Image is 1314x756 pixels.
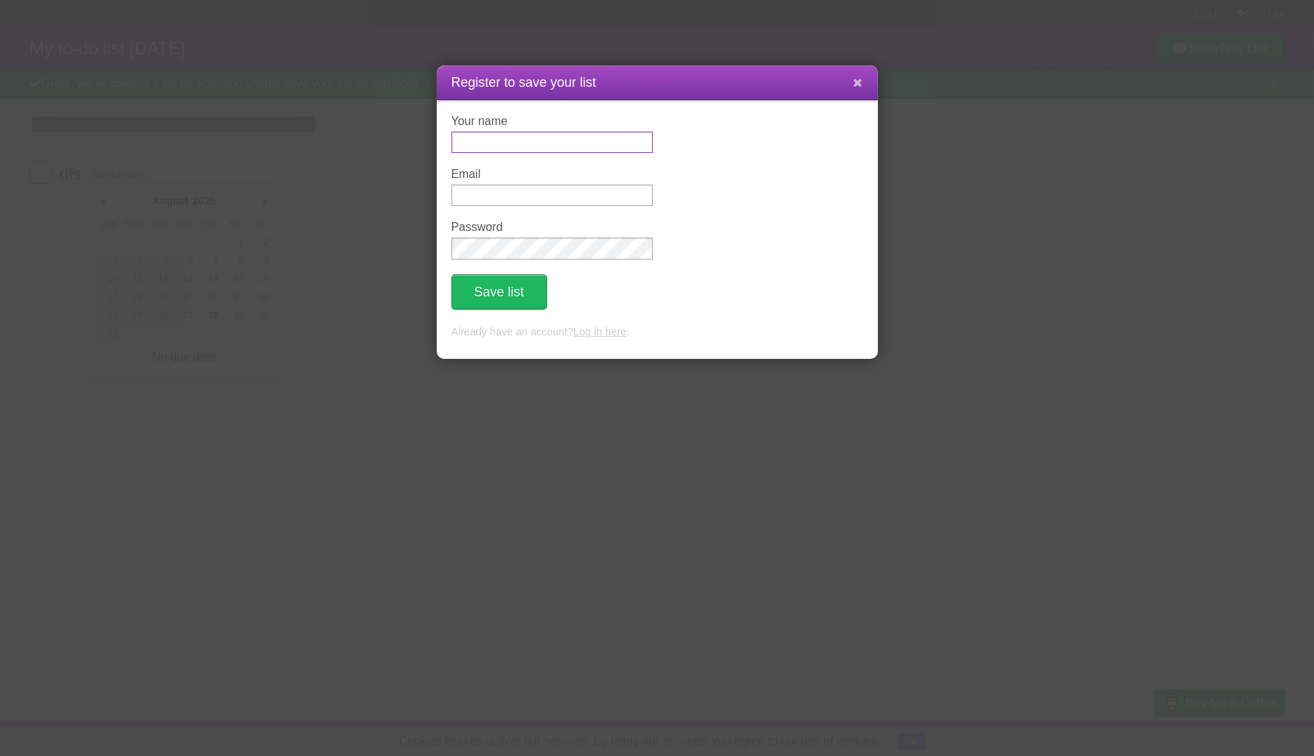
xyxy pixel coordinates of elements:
a: Log in here [574,326,626,338]
label: Password [451,221,653,234]
label: Email [451,168,653,181]
h1: Register to save your list [451,73,863,93]
label: Your name [451,115,653,128]
button: Save list [451,274,547,310]
p: Already have an account? . [451,324,863,340]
